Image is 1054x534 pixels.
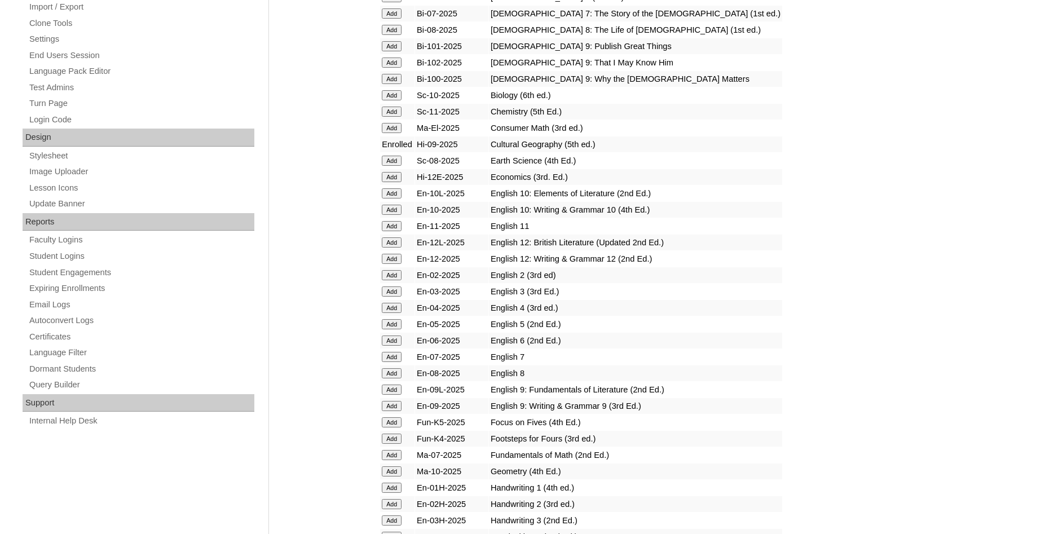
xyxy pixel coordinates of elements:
[28,378,254,392] a: Query Builder
[382,417,402,427] input: Add
[415,382,488,398] td: En-09L-2025
[28,314,254,328] a: Autoconvert Logs
[382,385,402,395] input: Add
[415,218,488,234] td: En-11-2025
[415,398,488,414] td: En-09-2025
[382,466,402,476] input: Add
[28,362,254,376] a: Dormant Students
[382,434,402,444] input: Add
[489,38,782,54] td: [DEMOGRAPHIC_DATA] 9: Publish Great Things
[382,156,402,166] input: Add
[489,136,782,152] td: Cultural Geography (5th ed.)
[28,281,254,295] a: Expiring Enrollments
[415,316,488,332] td: En-05-2025
[415,464,488,479] td: Ma-10-2025
[489,284,782,299] td: English 3 (3rd Ed.)
[415,169,488,185] td: Hi-12E-2025
[415,480,488,496] td: En-01H-2025
[382,123,402,133] input: Add
[415,447,488,463] td: Ma-07-2025
[415,38,488,54] td: Bi-101-2025
[28,48,254,63] a: End Users Session
[489,218,782,234] td: English 11
[382,303,402,313] input: Add
[28,96,254,111] a: Turn Page
[415,6,488,21] td: Bi-07-2025
[489,104,782,120] td: Chemistry (5th Ed.)
[489,235,782,250] td: English 12: British Literature (Updated 2nd Ed.)
[489,414,782,430] td: Focus on Fives (4th Ed.)
[382,25,402,35] input: Add
[489,513,782,528] td: Handwriting 3 (2nd Ed.)
[28,197,254,211] a: Update Banner
[489,431,782,447] td: Footsteps for Fours (3rd ed.)
[489,186,782,201] td: English 10: Elements of Literature (2nd Ed.)
[415,136,488,152] td: Hi-09-2025
[489,71,782,87] td: [DEMOGRAPHIC_DATA] 9: Why the [DEMOGRAPHIC_DATA] Matters
[489,480,782,496] td: Handwriting 1 (4th ed.)
[415,120,488,136] td: Ma-El-2025
[489,464,782,479] td: Geometry (4th Ed.)
[382,352,402,362] input: Add
[382,107,402,117] input: Add
[382,270,402,280] input: Add
[382,172,402,182] input: Add
[28,32,254,46] a: Settings
[382,8,402,19] input: Add
[489,398,782,414] td: English 9: Writing & Grammar 9 (3rd Ed.)
[382,254,402,264] input: Add
[415,267,488,283] td: En-02-2025
[382,483,402,493] input: Add
[489,55,782,70] td: [DEMOGRAPHIC_DATA] 9: That I May Know Him
[489,120,782,136] td: Consumer Math (3rd ed.)
[489,349,782,365] td: English 7
[382,58,402,68] input: Add
[382,286,402,297] input: Add
[23,394,254,412] div: Support
[415,55,488,70] td: Bi-102-2025
[415,513,488,528] td: En-03H-2025
[489,202,782,218] td: English 10: Writing & Grammar 10 (4th Ed.)
[415,431,488,447] td: Fun-K4-2025
[415,235,488,250] td: En-12L-2025
[489,22,782,38] td: [DEMOGRAPHIC_DATA] 8: The Life of [DEMOGRAPHIC_DATA] (1st ed.)
[382,74,402,84] input: Add
[415,251,488,267] td: En-12-2025
[28,64,254,78] a: Language Pack Editor
[382,336,402,346] input: Add
[28,346,254,360] a: Language Filter
[489,251,782,267] td: English 12: Writing & Grammar 12 (2nd Ed.)
[28,81,254,95] a: Test Admins
[415,202,488,218] td: En-10-2025
[415,153,488,169] td: Sc-08-2025
[28,330,254,344] a: Certificates
[415,71,488,87] td: Bi-100-2025
[382,368,402,378] input: Add
[489,300,782,316] td: English 4 (3rd ed.)
[415,333,488,348] td: En-06-2025
[382,205,402,215] input: Add
[415,365,488,381] td: En-08-2025
[382,319,402,329] input: Add
[489,496,782,512] td: Handwriting 2 (3rd ed.)
[415,22,488,38] td: Bi-08-2025
[415,87,488,103] td: Sc-10-2025
[382,450,402,460] input: Add
[382,188,402,198] input: Add
[489,333,782,348] td: English 6 (2nd Ed.)
[415,104,488,120] td: Sc-11-2025
[380,136,414,152] td: Enrolled
[415,496,488,512] td: En-02H-2025
[28,16,254,30] a: Clone Tools
[489,87,782,103] td: Biology (6th ed.)
[382,515,402,526] input: Add
[382,401,402,411] input: Add
[382,499,402,509] input: Add
[489,382,782,398] td: English 9: Fundamentals of Literature (2nd Ed.)
[415,186,488,201] td: En-10L-2025
[415,300,488,316] td: En-04-2025
[415,284,488,299] td: En-03-2025
[415,414,488,430] td: Fun-K5-2025
[415,349,488,365] td: En-07-2025
[489,153,782,169] td: Earth Science (4th Ed.)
